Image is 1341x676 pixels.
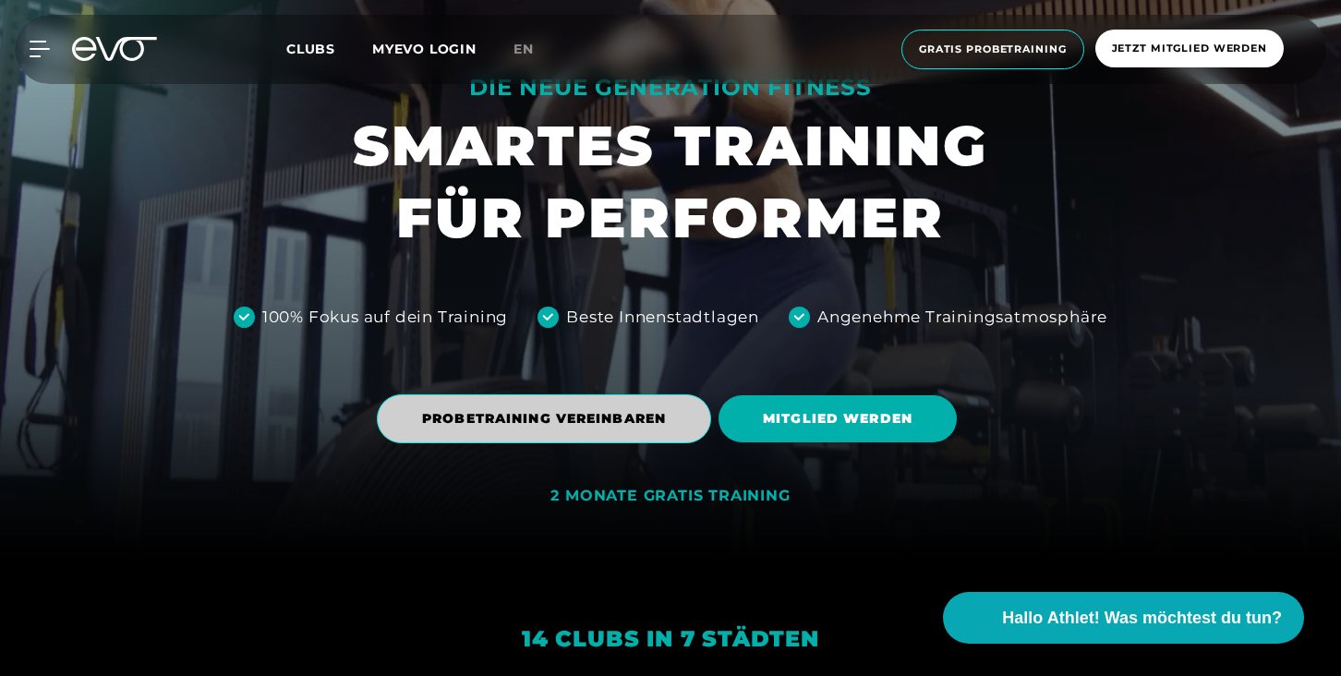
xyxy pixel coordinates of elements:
[550,487,790,506] div: 2 MONATE GRATIS TRAINING
[719,381,964,456] a: MITGLIED WERDEN
[566,306,759,330] div: Beste Innenstadtlagen
[896,30,1090,69] a: Gratis Probetraining
[1090,30,1289,69] a: Jetzt Mitglied werden
[1112,41,1267,56] span: Jetzt Mitglied werden
[372,41,477,57] a: MYEVO LOGIN
[377,380,719,457] a: PROBETRAINING VEREINBAREN
[919,42,1067,57] span: Gratis Probetraining
[286,41,335,57] span: Clubs
[513,41,534,57] span: en
[422,409,666,429] span: PROBETRAINING VEREINBAREN
[943,592,1304,644] button: Hallo Athlet! Was möchtest du tun?
[817,306,1107,330] div: Angenehme Trainingsatmosphäre
[1002,606,1282,631] span: Hallo Athlet! Was möchtest du tun?
[262,306,508,330] div: 100% Fokus auf dein Training
[522,625,819,652] em: 14 Clubs in 7 Städten
[353,110,988,254] h1: SMARTES TRAINING FÜR PERFORMER
[286,40,372,57] a: Clubs
[513,39,556,60] a: en
[763,409,912,429] span: MITGLIED WERDEN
